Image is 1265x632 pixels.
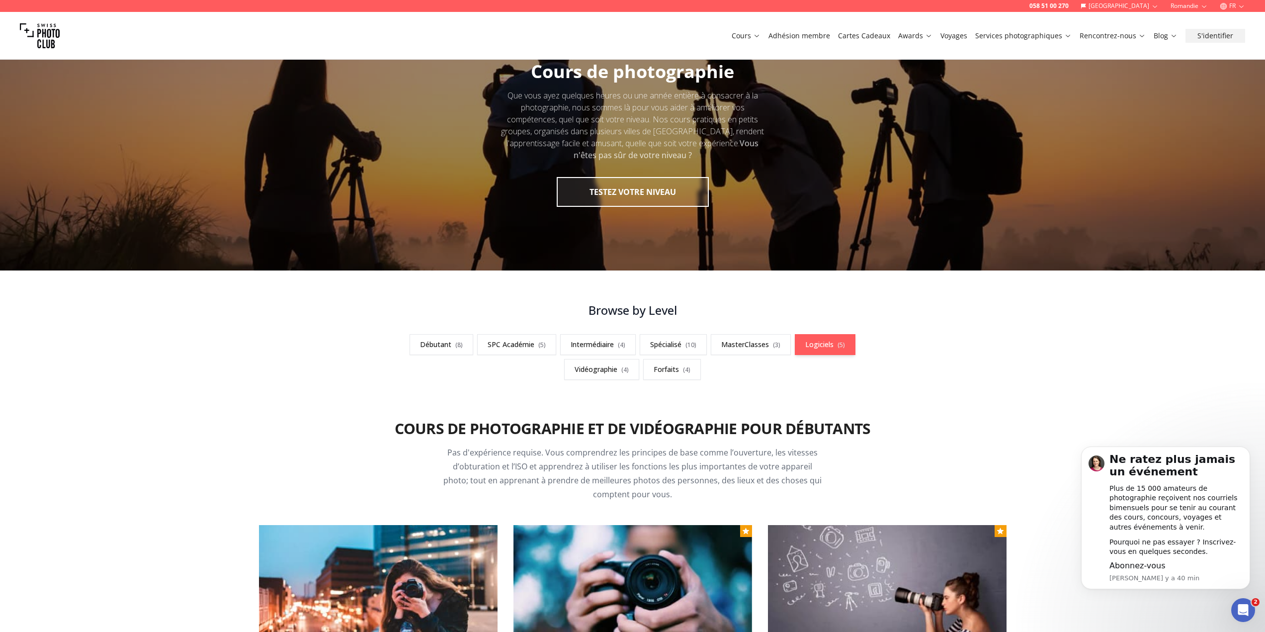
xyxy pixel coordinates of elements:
[838,341,845,349] span: ( 5 )
[971,29,1076,43] button: Services photographiques
[618,341,625,349] span: ( 4 )
[16,26,24,34] img: website_grey.svg
[621,365,629,374] span: ( 4 )
[557,177,709,207] button: TESTEZ VOTRE NIVEAU
[1080,31,1146,41] a: Rencontrez-nous
[764,29,834,43] button: Adhésion membre
[1252,598,1260,606] span: 2
[1029,2,1069,10] a: 058 51 00 270
[477,334,556,355] a: SPC Académie(5)
[52,59,77,65] div: Domaine
[531,59,734,84] span: Cours de photographie
[28,16,49,24] div: v 4.0.25
[1076,29,1150,43] button: Rencontrez-nous
[538,341,546,349] span: ( 5 )
[640,334,707,355] a: Spécialisé(10)
[1231,598,1255,622] iframe: Intercom live chat
[936,29,971,43] button: Voyages
[795,334,855,355] a: Logiciels(5)
[443,447,822,500] span: Pas d'expérience requise. Vous comprendrez les principes de base comme l’ouverture, les vitesses ...
[894,29,936,43] button: Awards
[386,302,879,318] h3: Browse by Level
[683,365,690,374] span: ( 4 )
[728,29,764,43] button: Cours
[1150,29,1181,43] button: Blog
[560,334,636,355] a: Intermédiaire(4)
[838,31,890,41] a: Cartes Cadeaux
[125,59,150,65] div: Mots-clés
[768,31,830,41] a: Adhésion membre
[643,359,701,380] a: Forfaits(4)
[16,16,24,24] img: logo_orange.svg
[834,29,894,43] button: Cartes Cadeaux
[498,90,768,161] div: Que vous ayez quelques heures ou une année entière à consacrer à la photographie, nous sommes là ...
[410,334,473,355] a: Débutant(8)
[1185,29,1245,43] button: S'identifier
[41,58,49,66] img: tab_domain_overview_orange.svg
[455,341,463,349] span: ( 8 )
[114,58,122,66] img: tab_keywords_by_traffic_grey.svg
[975,31,1072,41] a: Services photographiques
[898,31,932,41] a: Awards
[940,31,967,41] a: Voyages
[26,26,112,34] div: Domaine: [DOMAIN_NAME]
[20,16,60,56] img: Swiss photo club
[685,341,696,349] span: ( 10 )
[395,420,871,438] h2: Cours de photographie et de vidéographie pour débutants
[564,359,639,380] a: Vidéographie(4)
[1066,439,1265,605] iframe: Intercom notifications message
[1154,31,1178,41] a: Blog
[711,334,791,355] a: MasterClasses(3)
[732,31,760,41] a: Cours
[773,341,780,349] span: ( 3 )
